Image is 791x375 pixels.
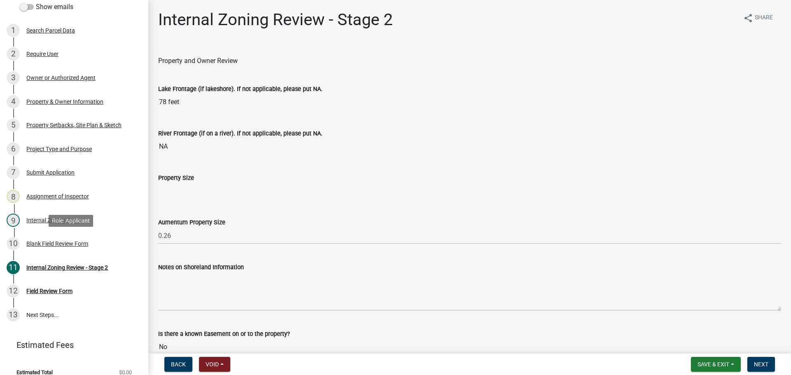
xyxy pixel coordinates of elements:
[7,308,20,321] div: 13
[7,24,20,37] div: 1
[7,71,20,84] div: 3
[164,357,192,372] button: Back
[158,131,323,137] label: River Frontage (if on a river). If not applicable, please put NA.
[49,215,93,227] div: Role: Applicant
[26,146,92,152] div: Project Type and Purpose
[7,47,20,61] div: 2
[754,361,768,368] span: Next
[7,119,20,132] div: 5
[7,214,20,227] div: 9
[747,357,775,372] button: Next
[158,331,290,337] label: Is there a known Easement on or to the property?
[7,237,20,250] div: 10
[26,75,96,81] div: Owner or Authorized Agent
[737,10,779,26] button: shareShare
[7,190,20,203] div: 8
[16,370,53,375] span: Estimated Total
[26,28,75,33] div: Search Parcel Data
[119,370,132,375] span: $0.00
[7,337,135,353] a: Estimated Fees
[158,265,244,270] label: Notes on Shoreland Information
[697,361,729,368] span: Save & Exit
[26,217,84,223] div: Internal Zoning Review
[171,361,186,368] span: Back
[743,13,753,23] i: share
[158,175,194,181] label: Property Size
[199,357,230,372] button: Void
[26,51,59,57] div: Require User
[7,95,20,108] div: 4
[206,361,219,368] span: Void
[7,166,20,179] div: 7
[7,142,20,156] div: 6
[7,261,20,274] div: 11
[26,170,75,175] div: Submit Application
[158,56,781,66] div: Property and Owner Review
[158,10,393,30] h1: Internal Zoning Review - Stage 2
[7,284,20,298] div: 12
[26,241,88,247] div: Blank Field Review Form
[158,86,323,92] label: Lake Frontage (if lakeshore). If not applicable, please put NA.
[26,99,103,105] div: Property & Owner Information
[26,122,122,128] div: Property Setbacks, Site Plan & Sketch
[26,288,73,294] div: Field Review Form
[26,265,108,270] div: Internal Zoning Review - Stage 2
[755,13,773,23] span: Share
[691,357,741,372] button: Save & Exit
[158,220,225,226] label: Aumentum Property Size
[26,193,89,199] div: Assignment of Inspector
[20,2,73,12] label: Show emails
